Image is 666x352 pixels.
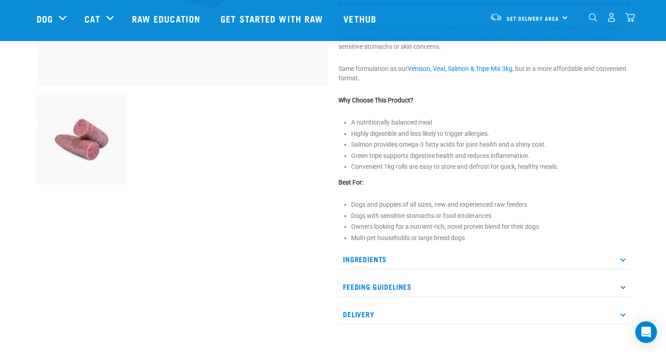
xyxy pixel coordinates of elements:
[490,13,502,21] img: van-moving.png
[351,118,629,127] li: A nutritionally balanced meal
[37,12,53,25] a: Dog
[338,249,629,269] p: Ingredients
[338,97,413,104] strong: Why Choose This Product?
[211,0,334,37] a: Get started with Raw
[351,211,629,221] p: Dogs with sensitive stomachs or food intolerances
[351,200,629,209] p: Dogs and puppies of all sizes, new and experienced raw feeders
[507,17,559,20] span: Set Delivery Area
[635,321,657,343] div: Open Intercom Messenger
[351,151,629,161] li: Green tripe supports digestive health and reduces inflammation.
[351,129,629,139] li: Highly digestible and less likely to trigger allergies.
[84,12,100,25] a: Cat
[123,0,211,37] a: Raw Education
[338,64,629,83] p: Same formulation as our , but in a more affordable and convenient format.
[334,0,388,37] a: Vethub
[625,13,635,22] img: home-icon@2x.png
[351,162,629,171] li: Convenient 1kg rolls are easy to store and defrost for quick, healthy meals.
[338,277,629,297] p: Feeding Guidelines
[338,304,629,324] p: Delivery
[607,13,616,22] img: user.png
[408,65,512,72] a: Venison, Veal, Salmon & Tripe Mix 3kg
[351,140,629,149] li: Salmon provides omega-3 fatty acids for joint health and a shiny coat.
[37,95,127,185] img: Venison Veal Salmon Tripe 1651
[338,179,363,186] strong: Best For:
[351,222,629,232] p: Owners looking for a nutrient-rich, novel protein blend for their dogs
[589,13,597,22] img: home-icon-1@2x.png
[351,233,629,243] p: Multi-pet households or large breed dogs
